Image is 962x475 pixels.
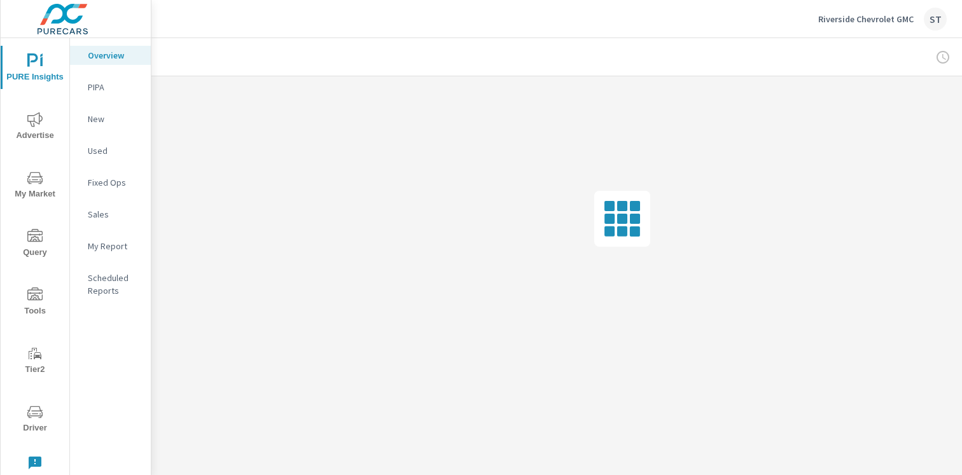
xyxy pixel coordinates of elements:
p: Overview [88,49,141,62]
p: PIPA [88,81,141,93]
span: PURE Insights [4,53,66,85]
div: Sales [70,205,151,224]
div: New [70,109,151,128]
div: ST [924,8,947,31]
span: Tools [4,287,66,319]
p: Riverside Chevrolet GMC [818,13,914,25]
div: Scheduled Reports [70,268,151,300]
div: My Report [70,237,151,256]
span: Tier2 [4,346,66,377]
span: Query [4,229,66,260]
p: Scheduled Reports [88,272,141,297]
div: Overview [70,46,151,65]
span: Advertise [4,112,66,143]
p: My Report [88,240,141,252]
div: PIPA [70,78,151,97]
div: Used [70,141,151,160]
div: Fixed Ops [70,173,151,192]
p: Used [88,144,141,157]
p: Sales [88,208,141,221]
span: Driver [4,404,66,436]
p: Fixed Ops [88,176,141,189]
p: New [88,113,141,125]
span: My Market [4,170,66,202]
